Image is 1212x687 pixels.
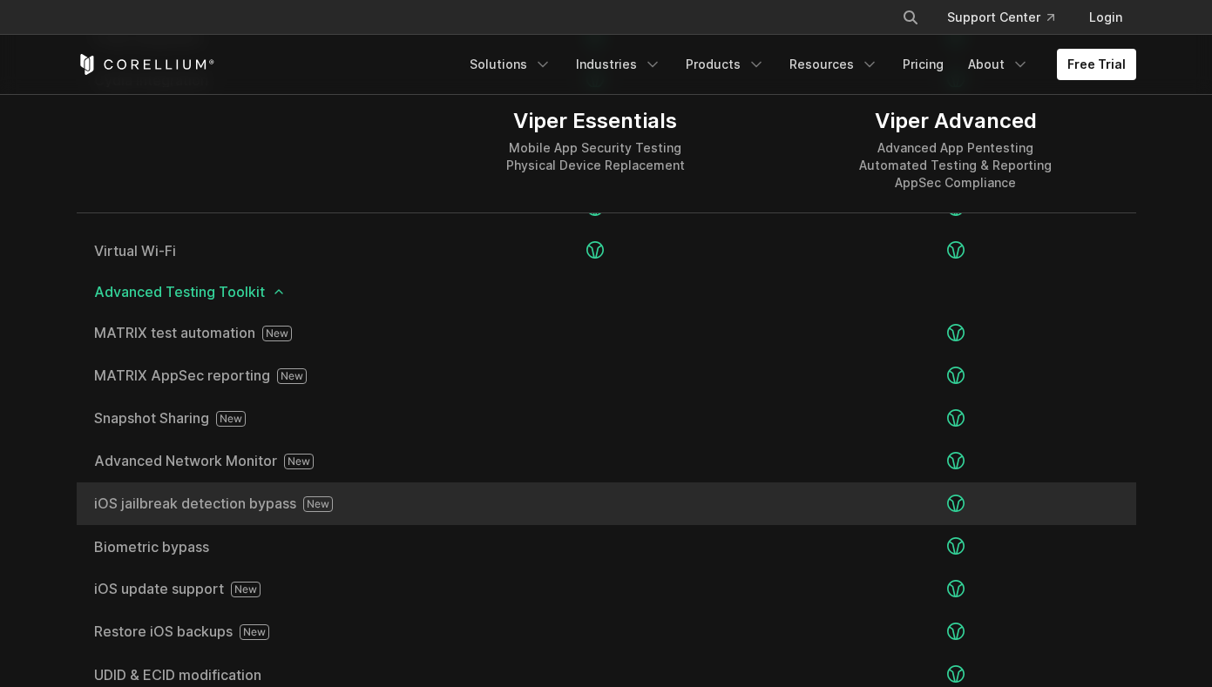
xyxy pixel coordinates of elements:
a: Restore iOS backups [94,624,398,640]
a: Resources [779,49,889,80]
a: UDID & ECID modification [94,668,398,682]
div: Viper Essentials [506,108,685,134]
a: Support Center [933,2,1068,33]
a: iOS update support [94,582,398,597]
a: MATRIX test automation [94,326,398,341]
a: About [958,49,1039,80]
a: Industries [565,49,672,80]
div: Advanced App Pentesting Automated Testing & Reporting AppSec Compliance [859,139,1052,192]
a: Biometric bypass [94,540,398,554]
div: Viper Advanced [859,108,1052,134]
a: MATRIX AppSec reporting [94,368,398,384]
a: Pricing [892,49,954,80]
a: HTTPS Network Monitor [94,201,398,215]
span: Advanced Testing Toolkit [94,285,1119,299]
a: Virtual Wi-Fi [94,244,398,258]
a: Solutions [459,49,562,80]
button: Search [895,2,926,33]
a: Products [675,49,775,80]
div: Mobile App Security Testing Physical Device Replacement [506,139,685,174]
div: Navigation Menu [459,49,1136,80]
a: Snapshot Sharing [94,411,398,427]
a: Free Trial [1057,49,1136,80]
div: Navigation Menu [881,2,1136,33]
a: Corellium Home [77,54,215,75]
a: Login [1075,2,1136,33]
span: iOS jailbreak detection bypass [94,496,398,512]
a: Advanced Network Monitor [94,454,398,469]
